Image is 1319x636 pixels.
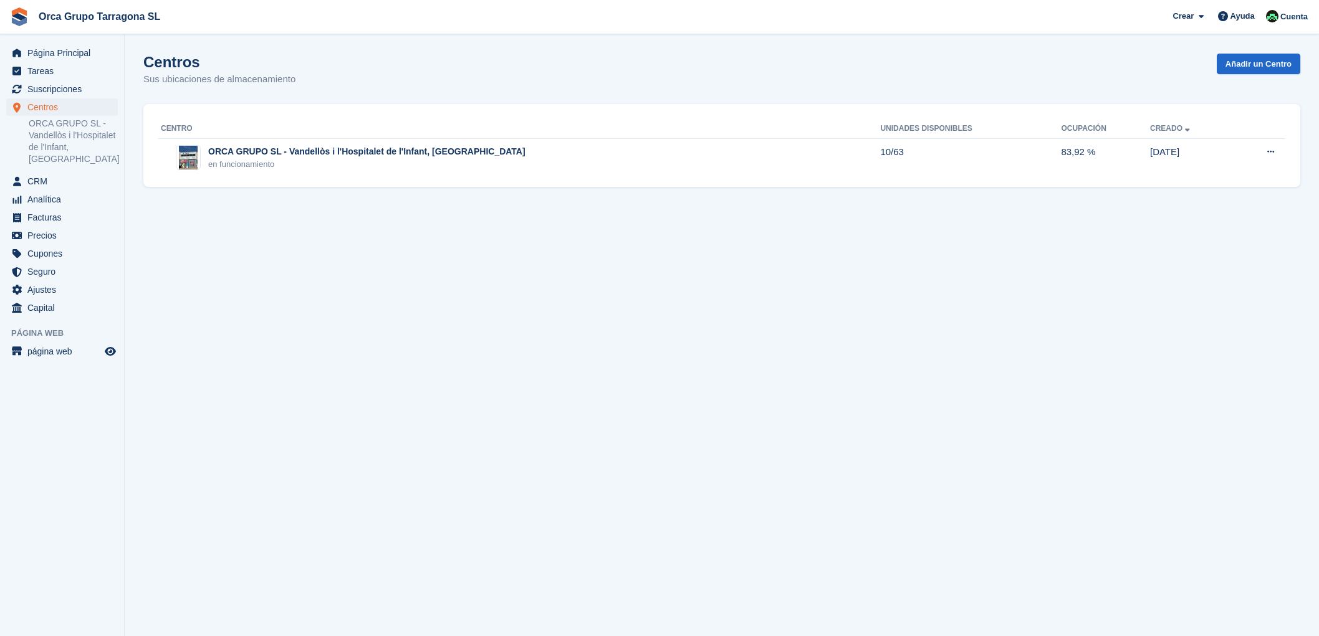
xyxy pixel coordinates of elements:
span: Centros [27,98,102,116]
td: 10/63 [880,138,1061,177]
span: Seguro [27,263,102,280]
img: Tania [1266,10,1278,22]
span: Cuenta [1280,11,1308,23]
span: página web [27,343,102,360]
a: menu [6,281,118,298]
a: menu [6,98,118,116]
img: stora-icon-8386f47178a22dfd0bd8f6a31ec36ba5ce8667c1dd55bd0f319d3a0aa187defe.svg [10,7,29,26]
td: [DATE] [1150,138,1234,177]
a: menú [6,343,118,360]
a: ORCA GRUPO SL - Vandellòs i l'Hospitalet de l'Infant, [GEOGRAPHIC_DATA] [29,118,118,165]
div: ORCA GRUPO SL - Vandellòs i l'Hospitalet de l'Infant, [GEOGRAPHIC_DATA] [208,145,525,158]
a: menu [6,227,118,244]
span: Página Principal [27,44,102,62]
span: CRM [27,173,102,190]
a: menu [6,245,118,262]
div: en funcionamiento [208,158,525,171]
a: Creado [1150,124,1192,133]
span: Analítica [27,191,102,208]
a: menu [6,299,118,316]
span: Crear [1173,10,1194,22]
h1: Centros [143,54,295,70]
a: menu [6,191,118,208]
span: Cupones [27,245,102,262]
span: Página web [11,327,124,339]
th: Unidades disponibles [880,119,1061,139]
a: Vista previa de la tienda [103,344,118,359]
a: menu [6,209,118,226]
a: menu [6,173,118,190]
span: Ayuda [1230,10,1255,22]
span: Facturas [27,209,102,226]
td: 83,92 % [1061,138,1150,177]
a: Orca Grupo Tarragona SL [34,6,165,27]
span: Capital [27,299,102,316]
a: menu [6,44,118,62]
th: Ocupación [1061,119,1150,139]
span: Tareas [27,62,102,80]
span: Suscripciones [27,80,102,98]
img: Imagen del centro ORCA GRUPO SL - Vandellòs i l'Hospitalet de l'Infant, Tarragona [179,145,198,170]
span: Ajustes [27,281,102,298]
a: menu [6,263,118,280]
span: Precios [27,227,102,244]
a: Añadir un Centro [1217,54,1300,74]
th: Centro [158,119,880,139]
a: menu [6,62,118,80]
a: menu [6,80,118,98]
p: Sus ubicaciones de almacenamiento [143,72,295,87]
